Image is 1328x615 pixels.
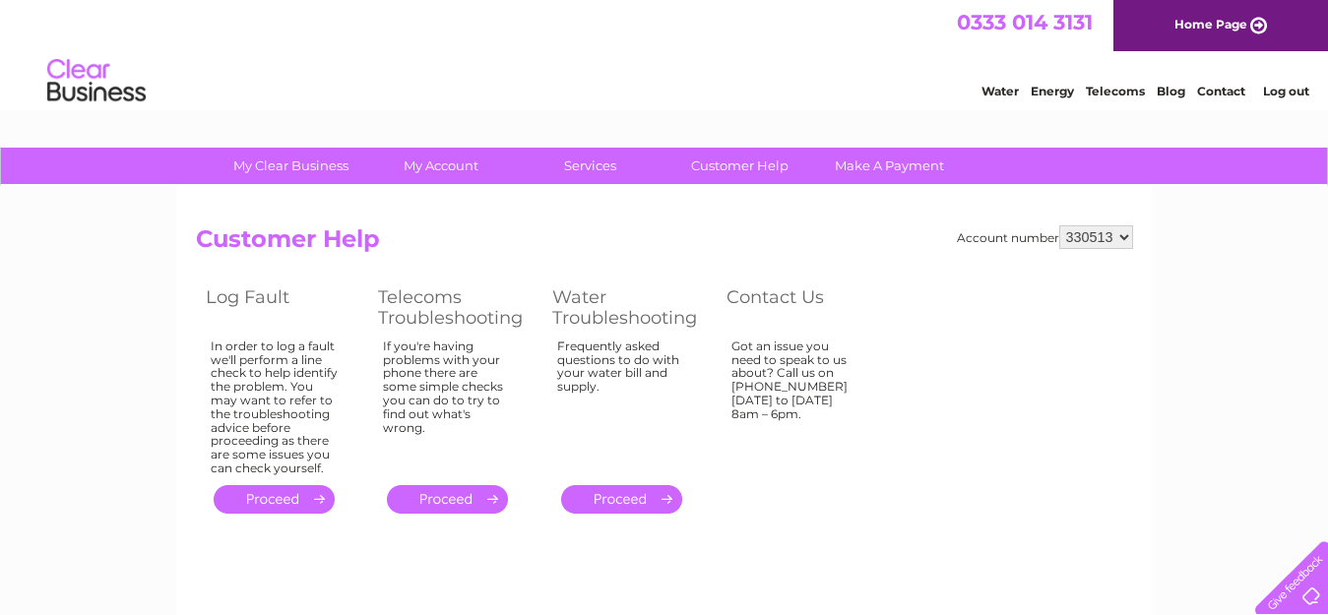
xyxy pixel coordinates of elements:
a: Services [509,148,671,184]
th: Telecoms Troubleshooting [368,281,542,334]
a: . [561,485,682,514]
th: Log Fault [196,281,368,334]
a: Blog [1157,84,1185,98]
div: In order to log a fault we'll perform a line check to help identify the problem. You may want to ... [211,339,339,475]
a: Water [981,84,1019,98]
a: My Clear Business [210,148,372,184]
img: logo.png [46,51,147,111]
div: If you're having problems with your phone there are some simple checks you can do to try to find ... [383,339,513,467]
a: Log out [1263,84,1309,98]
a: My Account [359,148,522,184]
a: Make A Payment [808,148,971,184]
a: . [387,485,508,514]
a: Energy [1031,84,1074,98]
div: Account number [957,225,1133,249]
h2: Customer Help [196,225,1133,263]
div: Got an issue you need to speak to us about? Call us on [PHONE_NUMBER] [DATE] to [DATE] 8am – 6pm. [731,339,859,467]
th: Contact Us [717,281,889,334]
a: Customer Help [659,148,821,184]
th: Water Troubleshooting [542,281,717,334]
a: Contact [1197,84,1245,98]
div: Clear Business is a trading name of Verastar Limited (registered in [GEOGRAPHIC_DATA] No. 3667643... [200,11,1130,95]
a: Telecoms [1086,84,1145,98]
a: . [214,485,335,514]
a: 0333 014 3131 [957,10,1093,34]
div: Frequently asked questions to do with your water bill and supply. [557,339,687,467]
